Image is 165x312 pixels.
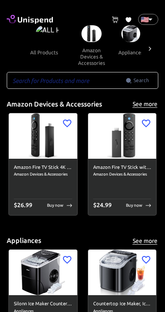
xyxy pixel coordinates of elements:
[9,113,77,159] img: Amazon Fire TV Stick 4K Max streaming device, Wi-Fi 6, Alexa Voice Remote (includes TV controls) ...
[134,76,149,85] span: Search
[93,300,152,308] h6: Countertop Ice Maker, Ice Maker Machine 6 Mins 9 Bullet Ice, 26.5lbs/24Hrs, Portable Ice Maker Ma...
[14,171,72,178] span: Amazon Devices & Accessories
[131,99,158,109] button: See more
[131,236,158,246] button: See more
[138,14,158,25] div: 🇺🇸
[93,171,152,178] span: Amazon Devices & Accessories
[7,72,126,89] input: Search for Products and more
[9,250,77,295] img: Silonn Ice Maker Countertop, 9 Cubes Ready in 6 Mins, 26lbs in 24Hrs, Self-Cleaning Ice Machine w...
[141,14,145,24] p: 🇺🇸
[121,25,141,42] img: Appliances
[47,202,63,208] p: Buy now
[93,164,152,171] h6: Amazon Fire TV Stick with Alexa Voice Remote (includes TV controls), free &amp; live TV without c...
[24,42,65,62] button: all products
[88,113,157,159] img: Amazon Fire TV Stick with Alexa Voice Remote (includes TV controls), free &amp; live TV without c...
[126,202,142,208] p: Buy now
[88,250,157,295] img: Countertop Ice Maker, Ice Maker Machine 6 Mins 9 Bullet Ice, 26.5lbs/24Hrs, Portable Ice Maker Ma...
[81,25,102,42] img: Amazon Devices & Accessories
[7,100,102,109] h5: Amazon Devices & Accessories
[14,300,72,308] h6: Silonn Ice Maker Countertop, 9 Cubes Ready in 6 Mins, 26lbs in 24Hrs, Self-Cleaning Ice Machine w...
[7,236,41,245] h5: Appliances
[112,42,150,62] button: appliances
[14,202,32,208] span: $ 26.99
[14,164,72,171] h6: Amazon Fire TV Stick 4K Max streaming device, Wi-Fi 6, Alexa Voice Remote (includes TV controls)
[36,25,60,42] img: ALL PRODUCTS
[71,42,112,71] button: amazon devices & accessories
[93,202,112,208] span: $ 24.99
